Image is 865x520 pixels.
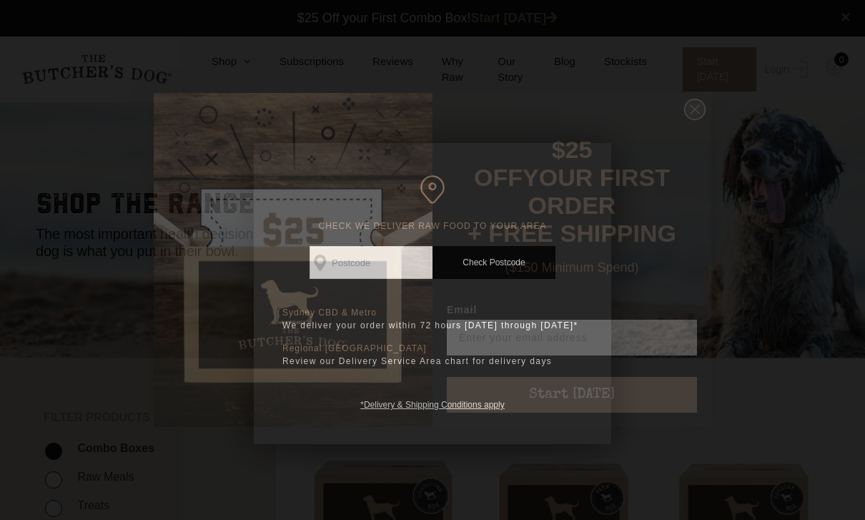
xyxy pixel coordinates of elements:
button: Start [DATE] [447,377,697,413]
span: $25 OFF [474,136,592,191]
label: Email [447,304,697,320]
button: Close dialog [684,99,706,120]
input: Enter your email address [447,320,697,355]
span: ($150 Minimum Spend) [505,260,638,275]
span: YOUR FIRST ORDER + FREE SHIPPING [468,164,676,247]
img: d0d537dc-5429-4832-8318-9955428ea0a1.jpeg [154,93,432,427]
